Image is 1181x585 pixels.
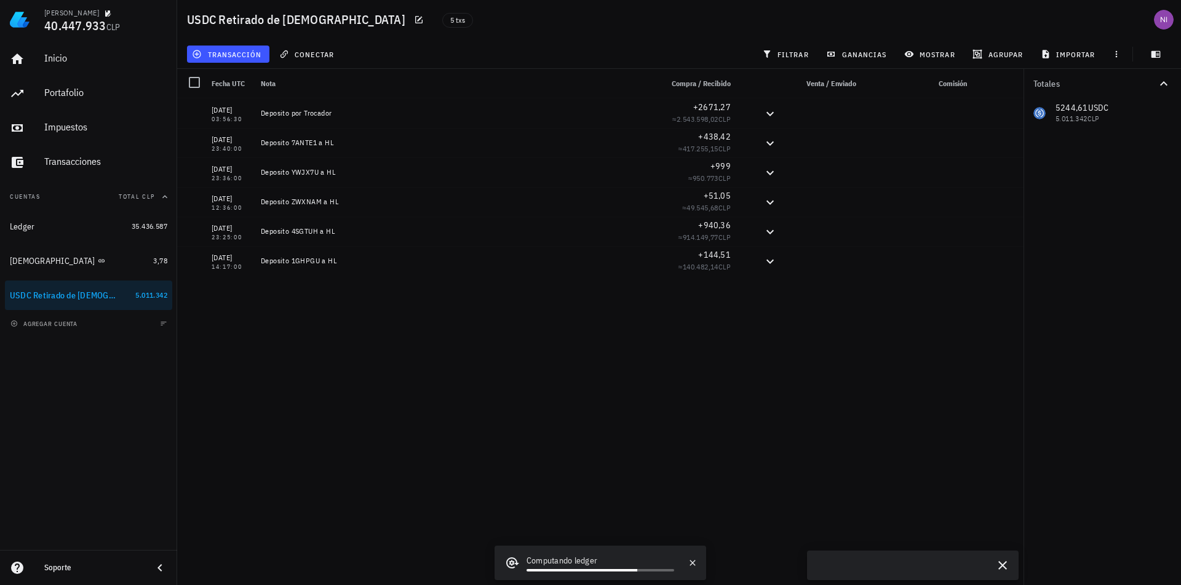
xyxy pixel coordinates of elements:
[274,46,342,63] button: conectar
[688,173,731,183] span: ≈
[10,290,118,301] div: USDC Retirado de [DEMOGRAPHIC_DATA]
[741,137,753,149] div: USDC-icon
[44,8,99,18] div: [PERSON_NAME]
[757,46,816,63] button: filtrar
[132,221,167,231] span: 35.436.587
[683,233,718,242] span: 914.149,77
[261,167,652,177] div: Deposito YWJX7U a HL
[194,49,261,59] span: transacción
[765,49,809,59] span: filtrar
[678,262,731,271] span: ≈
[44,17,106,34] span: 40.447.933
[5,79,172,108] a: Portafolio
[693,173,718,183] span: 950.773
[677,114,718,124] span: 2.543.598,02
[5,44,172,74] a: Inicio
[212,116,251,122] div: 03:56:30
[883,69,972,98] div: Comisión
[968,46,1030,63] button: agrupar
[698,220,731,231] span: +940,36
[5,113,172,143] a: Impuestos
[212,264,251,270] div: 14:17:00
[741,225,753,237] div: USDC-icon
[44,156,167,167] div: Transacciones
[261,108,652,118] div: Deposito por Trocador
[718,233,731,242] span: CLP
[718,203,731,212] span: CLP
[718,144,731,153] span: CLP
[899,46,963,63] button: mostrar
[5,212,172,241] a: Ledger 35.436.587
[975,49,1023,59] span: agrupar
[261,79,276,88] span: Nota
[527,554,674,569] div: Computando ledger
[187,10,410,30] h1: USDC Retirado de [DEMOGRAPHIC_DATA]
[44,563,143,573] div: Soporte
[212,175,251,181] div: 23:36:00
[741,107,753,119] div: USDC-icon
[135,290,167,300] span: 5.011.342
[718,114,731,124] span: CLP
[119,193,155,201] span: Total CLP
[212,234,251,241] div: 23:25:00
[10,10,30,30] img: LedgiFi
[212,222,251,234] div: [DATE]
[212,104,251,116] div: [DATE]
[44,52,167,64] div: Inicio
[698,131,731,142] span: +438,42
[187,46,269,63] button: transacción
[741,196,753,208] div: USDC-icon
[678,233,731,242] span: ≈
[741,255,753,267] div: USDC-icon
[1035,46,1103,63] button: importar
[212,133,251,146] div: [DATE]
[106,22,121,33] span: CLP
[450,14,465,27] span: 5 txs
[1154,10,1174,30] div: avatar
[44,87,167,98] div: Portafolio
[821,46,894,63] button: ganancias
[7,317,83,330] button: agregar cuenta
[710,161,731,172] span: +999
[782,69,861,98] div: Venta / Enviado
[212,252,251,264] div: [DATE]
[207,69,256,98] div: Fecha UTC
[212,193,251,205] div: [DATE]
[672,114,731,124] span: ≈
[212,205,251,211] div: 12:36:00
[212,163,251,175] div: [DATE]
[10,256,95,266] div: [DEMOGRAPHIC_DATA]
[5,246,172,276] a: [DEMOGRAPHIC_DATA] 3,78
[806,79,856,88] span: Venta / Enviado
[256,69,657,98] div: Nota
[693,101,731,113] span: +2671,27
[5,182,172,212] button: CuentasTotal CLP
[261,138,652,148] div: Deposito 7ANTE1 a HL
[683,144,718,153] span: 417.255,15
[741,166,753,178] div: USDC-icon
[686,203,718,212] span: 49.545,68
[698,249,731,260] span: +144,51
[657,69,736,98] div: Compra / Recibido
[672,79,731,88] span: Compra / Recibido
[829,49,886,59] span: ganancias
[10,221,35,232] div: Ledger
[1043,49,1096,59] span: importar
[5,148,172,177] a: Transacciones
[261,226,652,236] div: Deposito 4SGTUH a HL
[261,256,652,266] div: Deposito 1GHPGU a HL
[13,320,78,328] span: agregar cuenta
[678,144,731,153] span: ≈
[1033,79,1156,88] div: Totales
[212,79,245,88] span: Fecha UTC
[718,173,731,183] span: CLP
[1024,69,1181,98] button: Totales
[5,281,172,310] a: USDC Retirado de [DEMOGRAPHIC_DATA] 5.011.342
[718,262,731,271] span: CLP
[704,190,731,201] span: +51,05
[282,49,334,59] span: conectar
[683,262,718,271] span: 140.482,14
[907,49,955,59] span: mostrar
[261,197,652,207] div: Deposito ZWXNAM a HL
[44,121,167,133] div: Impuestos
